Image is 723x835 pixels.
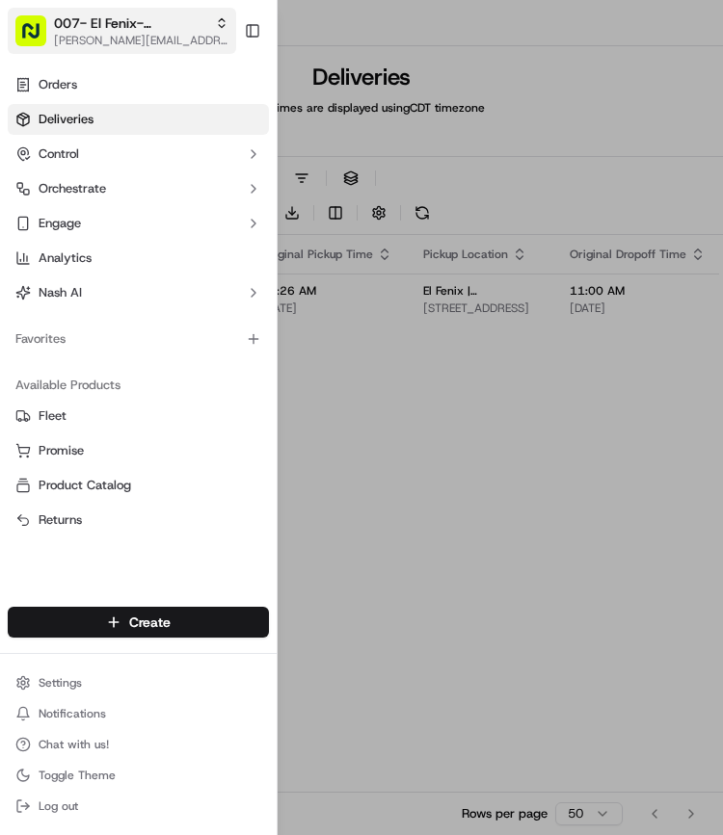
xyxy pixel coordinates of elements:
[39,798,78,814] span: Log out
[8,793,269,820] button: Log out
[15,511,261,529] a: Returns
[8,104,269,135] a: Deliveries
[8,435,269,466] button: Promise
[328,189,351,212] button: Start new chat
[136,325,233,340] a: Powered byPylon
[8,243,269,274] a: Analytics
[8,173,269,204] button: Orchestrate
[39,284,82,301] span: Nash AI
[19,280,35,296] div: 📗
[8,208,269,239] button: Engage
[15,407,261,425] a: Fleet
[66,202,244,218] div: We're available if you need us!
[39,706,106,721] span: Notifications
[15,442,261,459] a: Promise
[66,183,316,202] div: Start new chat
[8,731,269,758] button: Chat with us!
[39,768,116,783] span: Toggle Theme
[8,277,269,308] button: Nash AI
[8,139,269,170] button: Control
[39,737,109,752] span: Chat with us!
[12,271,155,305] a: 📗Knowledge Base
[39,511,82,529] span: Returns
[155,271,317,305] a: 💻API Documentation
[8,69,269,100] a: Orders
[39,180,106,197] span: Orchestrate
[8,505,269,535] button: Returns
[54,33,228,48] button: [PERSON_NAME][EMAIL_ADDRESS][PERSON_NAME][DOMAIN_NAME]
[39,145,79,163] span: Control
[8,669,269,696] button: Settings
[39,477,131,494] span: Product Catalog
[8,470,269,501] button: Product Catalog
[8,401,269,431] button: Fleet
[8,8,236,54] button: 007- El Fenix- [GEOGRAPHIC_DATA][PERSON_NAME][EMAIL_ADDRESS][PERSON_NAME][DOMAIN_NAME]
[39,215,81,232] span: Engage
[8,324,269,354] div: Favorites
[50,123,347,144] input: Got a question? Start typing here...
[182,278,309,298] span: API Documentation
[129,613,171,632] span: Create
[8,370,269,401] div: Available Products
[192,326,233,340] span: Pylon
[8,700,269,727] button: Notifications
[39,111,94,128] span: Deliveries
[19,76,351,107] p: Welcome 👋
[39,76,77,93] span: Orders
[15,477,261,494] a: Product Catalog
[39,675,82,691] span: Settings
[163,280,178,296] div: 💻
[8,762,269,789] button: Toggle Theme
[54,13,207,33] button: 007- El Fenix- [GEOGRAPHIC_DATA]
[39,407,67,425] span: Fleet
[19,18,58,57] img: Nash
[39,442,84,459] span: Promise
[39,249,92,267] span: Analytics
[39,278,147,298] span: Knowledge Base
[8,607,269,638] button: Create
[19,183,54,218] img: 1736555255976-a54dd68f-1ca7-489b-9aae-adbdc363a1c4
